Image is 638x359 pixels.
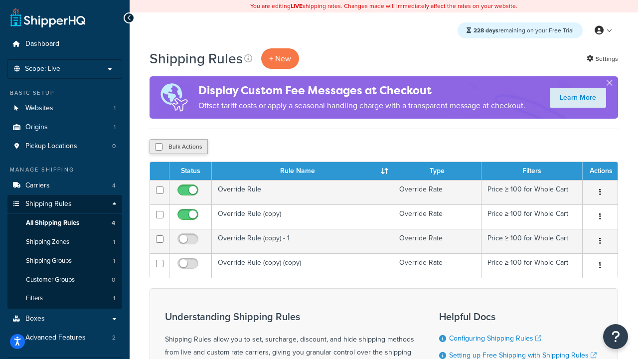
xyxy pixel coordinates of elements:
[7,35,122,53] a: Dashboard
[393,229,481,253] td: Override Rate
[212,204,393,229] td: Override Rule (copy)
[150,49,243,68] h1: Shipping Rules
[114,104,116,113] span: 1
[439,311,603,322] h3: Helpful Docs
[212,253,393,278] td: Override Rule (copy) (copy)
[261,48,299,69] p: + New
[198,82,525,99] h4: Display Custom Fee Messages at Checkout
[393,204,481,229] td: Override Rate
[7,118,122,137] li: Origins
[26,257,72,265] span: Shipping Groups
[7,233,122,251] li: Shipping Zones
[7,289,122,308] li: Filters
[112,181,116,190] span: 4
[550,88,606,108] a: Learn More
[25,123,48,132] span: Origins
[25,315,45,323] span: Boxes
[481,180,583,204] td: Price ≥ 100 for Whole Cart
[481,162,583,180] th: Filters
[150,139,208,154] button: Bulk Actions
[7,99,122,118] a: Websites 1
[587,52,618,66] a: Settings
[150,76,198,119] img: duties-banner-06bc72dcb5fe05cb3f9472aba00be2ae8eb53ab6f0d8bb03d382ba314ac3c341.png
[7,233,122,251] a: Shipping Zones 1
[25,334,86,342] span: Advanced Features
[583,162,618,180] th: Actions
[449,333,541,344] a: Configuring Shipping Rules
[7,195,122,213] a: Shipping Rules
[481,253,583,278] td: Price ≥ 100 for Whole Cart
[25,65,60,73] span: Scope: Live
[113,257,115,265] span: 1
[212,162,393,180] th: Rule Name : activate to sort column ascending
[7,177,122,195] a: Carriers 4
[7,271,122,289] li: Customer Groups
[112,334,116,342] span: 2
[212,229,393,253] td: Override Rule (copy) - 1
[7,329,122,347] li: Advanced Features
[7,329,122,347] a: Advanced Features 2
[7,271,122,289] a: Customer Groups 0
[393,162,481,180] th: Type
[458,22,583,38] div: remaining on your Free Trial
[25,181,50,190] span: Carriers
[7,137,122,156] li: Pickup Locations
[212,180,393,204] td: Override Rule
[26,294,43,303] span: Filters
[112,219,115,227] span: 4
[7,214,122,232] li: All Shipping Rules
[165,311,414,322] h3: Understanding Shipping Rules
[7,310,122,328] a: Boxes
[113,238,115,246] span: 1
[7,195,122,309] li: Shipping Rules
[393,180,481,204] td: Override Rate
[7,89,122,97] div: Basic Setup
[7,214,122,232] a: All Shipping Rules 4
[7,118,122,137] a: Origins 1
[7,166,122,174] div: Manage Shipping
[474,26,498,35] strong: 228 days
[169,162,212,180] th: Status
[25,200,72,208] span: Shipping Rules
[113,294,115,303] span: 1
[25,40,59,48] span: Dashboard
[7,289,122,308] a: Filters 1
[393,253,481,278] td: Override Rate
[7,137,122,156] a: Pickup Locations 0
[112,276,115,284] span: 0
[25,104,53,113] span: Websites
[26,219,79,227] span: All Shipping Rules
[198,99,525,113] p: Offset tariff costs or apply a seasonal handling charge with a transparent message at checkout.
[7,252,122,270] li: Shipping Groups
[481,229,583,253] td: Price ≥ 100 for Whole Cart
[291,1,303,10] b: LIVE
[7,99,122,118] li: Websites
[25,142,77,151] span: Pickup Locations
[10,7,85,27] a: ShipperHQ Home
[603,324,628,349] button: Open Resource Center
[7,252,122,270] a: Shipping Groups 1
[7,177,122,195] li: Carriers
[114,123,116,132] span: 1
[481,204,583,229] td: Price ≥ 100 for Whole Cart
[112,142,116,151] span: 0
[26,238,69,246] span: Shipping Zones
[26,276,75,284] span: Customer Groups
